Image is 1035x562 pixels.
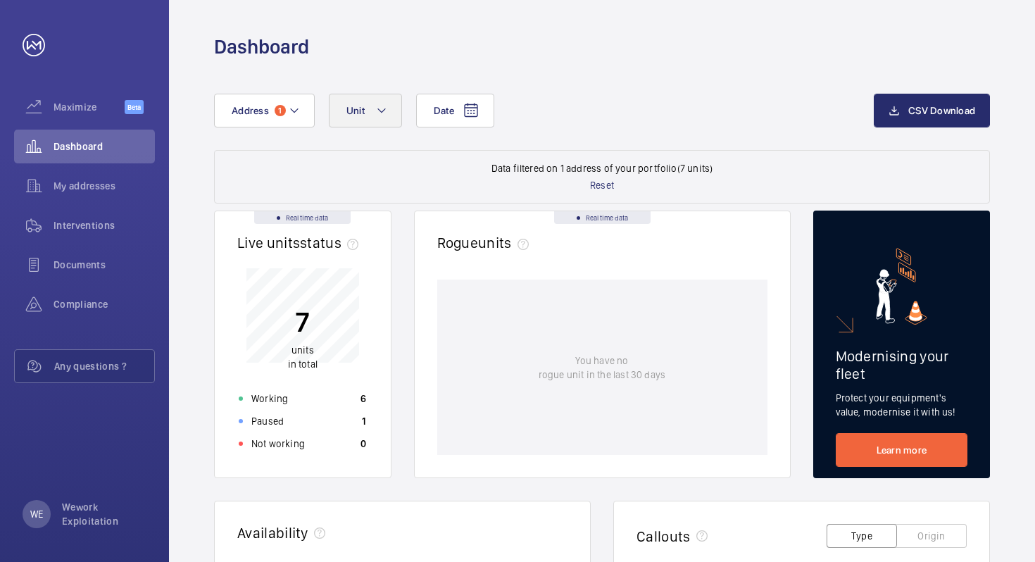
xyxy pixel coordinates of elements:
p: 1 [362,414,366,428]
span: units [291,344,314,356]
h1: Dashboard [214,34,309,60]
button: Date [416,94,494,127]
p: Data filtered on 1 address of your portfolio (7 units) [491,161,713,175]
span: Any questions ? [54,359,154,373]
span: Compliance [54,297,155,311]
button: CSV Download [874,94,990,127]
h2: Rogue [437,234,534,251]
span: status [300,234,364,251]
button: Origin [896,524,967,548]
span: Dashboard [54,139,155,154]
span: Interventions [54,218,155,232]
a: Learn more [836,433,968,467]
p: 6 [360,392,366,406]
div: Real time data [254,211,351,224]
span: 1 [275,105,286,116]
img: marketing-card.svg [876,248,927,325]
button: Unit [329,94,402,127]
p: Wework Exploitation [62,500,146,528]
button: Type [827,524,897,548]
span: Maximize [54,100,125,114]
span: Beta [125,100,144,114]
span: CSV Download [908,105,975,116]
p: Working [251,392,288,406]
span: My addresses [54,179,155,193]
p: 7 [288,304,318,339]
h2: Callouts [636,527,691,545]
span: Unit [346,105,365,116]
span: Date [434,105,454,116]
p: Not working [251,437,305,451]
span: Documents [54,258,155,272]
p: WE [30,507,43,521]
span: units [478,234,534,251]
p: in total [288,343,318,371]
p: Reset [590,178,614,192]
p: Protect your equipment's value, modernise it with us! [836,391,968,419]
h2: Availability [237,524,308,542]
div: Real time data [554,211,651,224]
p: 0 [360,437,366,451]
p: You have no rogue unit in the last 30 days [539,354,665,382]
button: Address1 [214,94,315,127]
h2: Modernising your fleet [836,347,968,382]
p: Paused [251,414,284,428]
h2: Live units [237,234,364,251]
span: Address [232,105,269,116]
